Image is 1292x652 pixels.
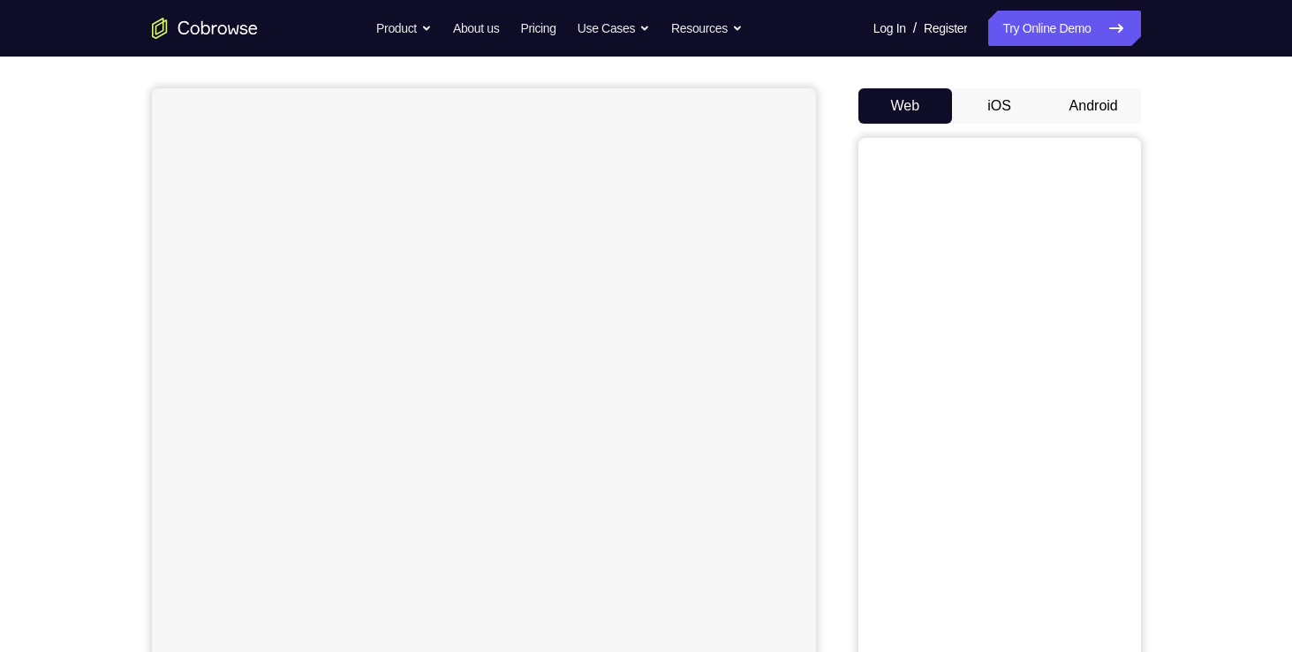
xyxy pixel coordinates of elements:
button: iOS [952,88,1046,124]
button: Android [1046,88,1141,124]
button: Product [376,11,432,46]
a: About us [453,11,499,46]
a: Register [924,11,967,46]
span: / [913,18,917,39]
a: Pricing [520,11,555,46]
a: Go to the home page [152,18,258,39]
button: Use Cases [578,11,650,46]
button: Web [858,88,953,124]
a: Try Online Demo [988,11,1140,46]
button: Resources [671,11,743,46]
a: Log In [873,11,906,46]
